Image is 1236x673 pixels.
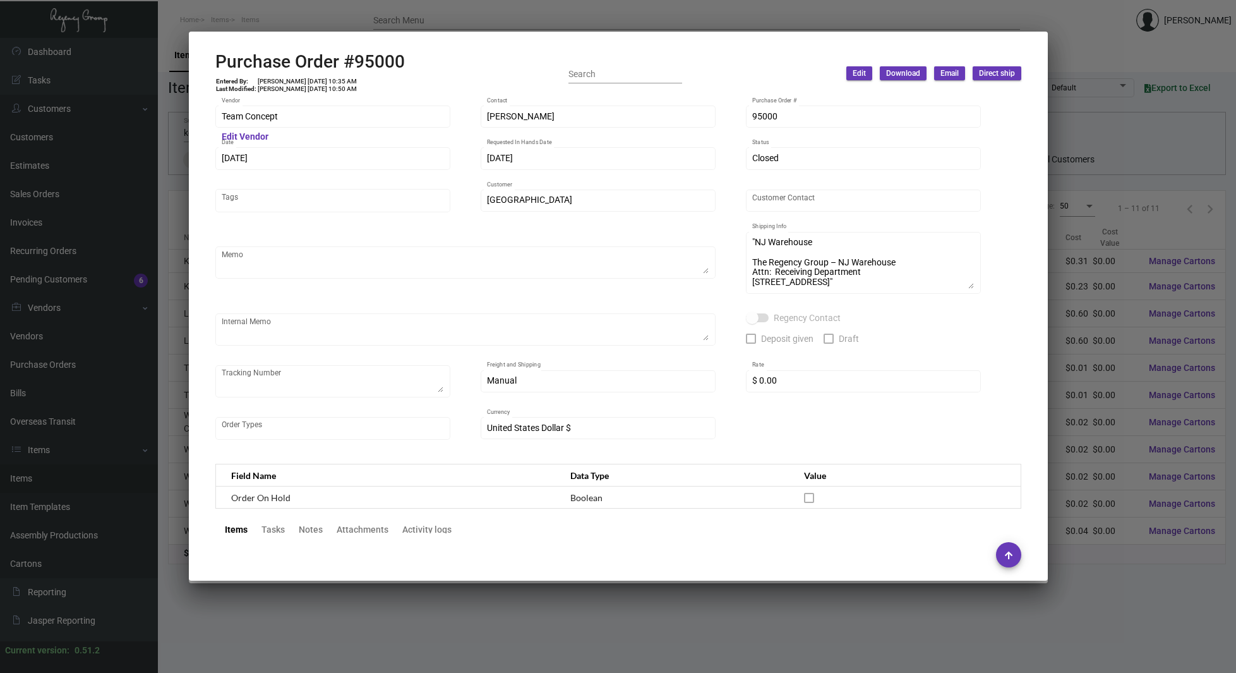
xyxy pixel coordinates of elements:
span: Regency Contact [774,310,841,325]
span: Email [940,68,959,79]
th: Field Name [215,464,558,487]
span: Manual [487,375,517,385]
button: Download [880,66,927,80]
span: Closed [752,153,779,163]
span: Deposit given [761,331,813,346]
span: Direct ship [979,68,1015,79]
div: 0.51.2 [75,644,100,657]
div: Activity logs [402,523,452,537]
td: [PERSON_NAME] [DATE] 10:35 AM [257,78,357,85]
span: Order On Hold [231,492,291,503]
div: Current version: [5,644,69,657]
div: Tasks [261,523,285,537]
span: Edit [853,68,866,79]
div: Attachments [337,523,388,537]
div: Items [225,523,248,537]
td: Last Modified: [215,85,257,93]
th: Data Type [558,464,791,487]
span: Boolean [570,492,603,503]
span: Download [886,68,920,79]
mat-hint: Edit Vendor [222,132,268,142]
h2: Purchase Order #95000 [215,51,405,73]
button: Direct ship [973,66,1021,80]
div: Notes [299,523,323,537]
th: Value [791,464,1021,487]
button: Email [934,66,965,80]
button: Edit [846,66,872,80]
td: [PERSON_NAME] [DATE] 10:50 AM [257,85,357,93]
span: Draft [839,331,859,346]
td: Entered By: [215,78,257,85]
